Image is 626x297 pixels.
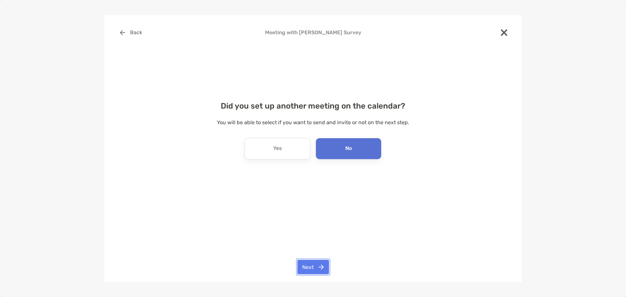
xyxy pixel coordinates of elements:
[273,143,282,154] p: Yes
[501,29,507,36] img: close modal
[115,25,147,40] button: Back
[297,260,329,274] button: Next
[345,143,352,154] p: No
[120,30,125,35] img: button icon
[115,101,511,111] h4: Did you set up another meeting on the calendar?
[115,118,511,126] p: You will be able to select if you want to send and invite or not on the next step.
[115,29,511,36] h4: Meeting with [PERSON_NAME] Survey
